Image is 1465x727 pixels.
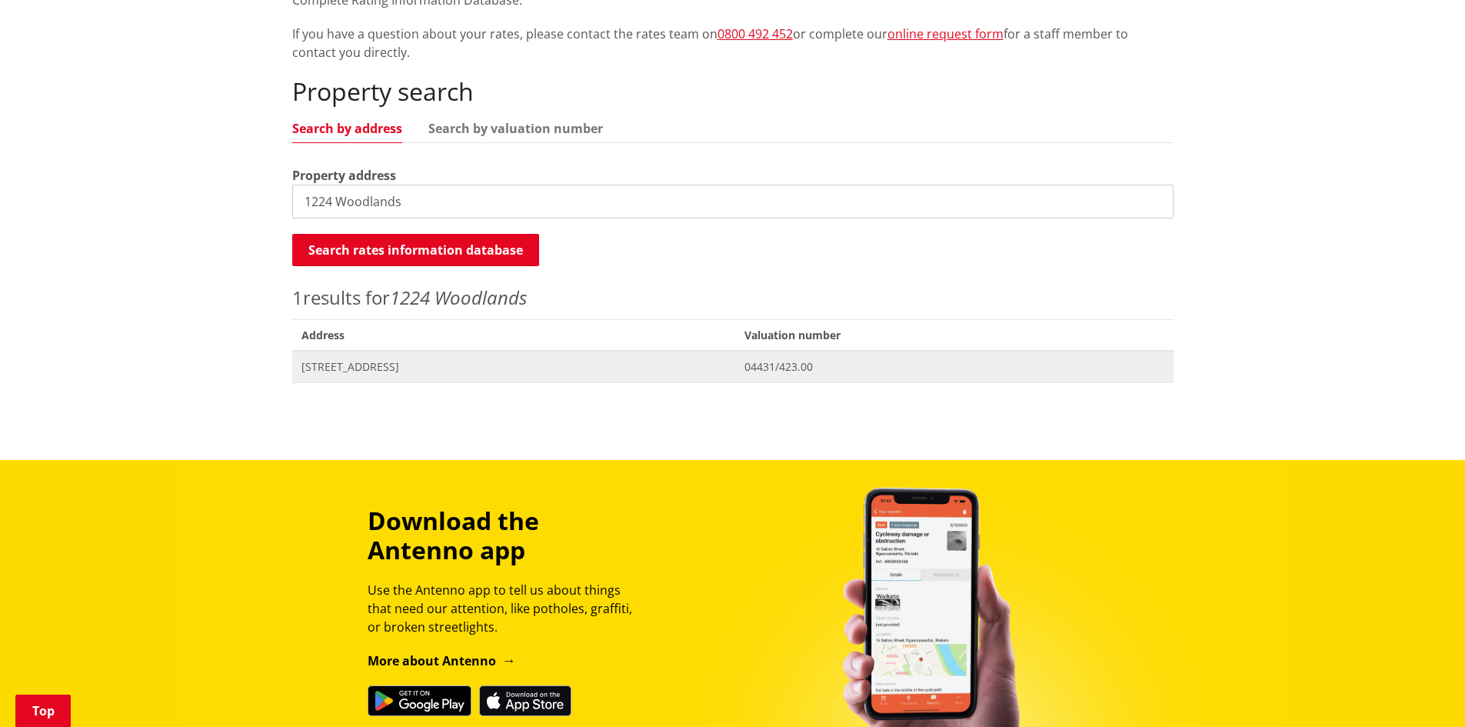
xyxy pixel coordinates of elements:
[292,285,303,310] span: 1
[292,166,396,185] label: Property address
[301,359,727,375] span: [STREET_ADDRESS]
[428,122,603,135] a: Search by valuation number
[292,185,1174,218] input: e.g. Duke Street NGARUAWAHIA
[368,652,516,669] a: More about Antenno
[292,319,736,351] span: Address
[292,77,1174,106] h2: Property search
[292,234,539,266] button: Search rates information database
[368,506,646,565] h3: Download the Antenno app
[292,25,1174,62] p: If you have a question about your rates, please contact the rates team on or complete our for a s...
[15,695,71,727] a: Top
[718,25,793,42] a: 0800 492 452
[292,284,1174,312] p: results for
[390,285,527,310] em: 1224 Woodlands
[479,685,571,716] img: Download on the App Store
[744,359,1164,375] span: 04431/423.00
[1122,146,1450,655] iframe: Messenger
[735,319,1173,351] span: Valuation number
[887,25,1004,42] a: online request form
[292,351,1174,382] a: [STREET_ADDRESS] 04431/423.00
[368,685,471,716] img: Get it on Google Play
[368,581,646,636] p: Use the Antenno app to tell us about things that need our attention, like potholes, graffiti, or ...
[1394,662,1450,718] iframe: Messenger Launcher
[292,122,402,135] a: Search by address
